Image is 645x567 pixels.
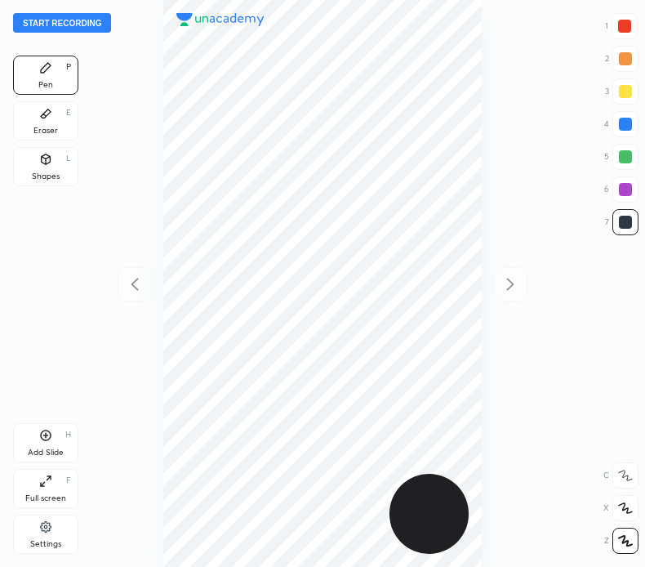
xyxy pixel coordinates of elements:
button: Start recording [13,13,111,33]
div: Settings [30,540,61,548]
div: Add Slide [28,449,64,457]
div: C [603,462,638,489]
img: logo.38c385cc.svg [176,13,265,26]
div: L [66,154,71,163]
div: Z [604,528,638,554]
div: 1 [605,13,638,39]
div: H [65,431,71,439]
div: X [603,495,638,521]
div: Shapes [32,172,60,181]
div: 4 [604,111,638,137]
div: 7 [605,209,638,235]
div: 5 [604,144,638,170]
div: 6 [604,176,638,203]
div: Pen [38,81,53,89]
div: Eraser [33,127,58,135]
div: 2 [605,46,638,72]
div: P [66,63,71,71]
div: F [66,476,71,484]
div: Full screen [25,494,66,502]
div: E [66,109,71,117]
div: 3 [605,78,638,105]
